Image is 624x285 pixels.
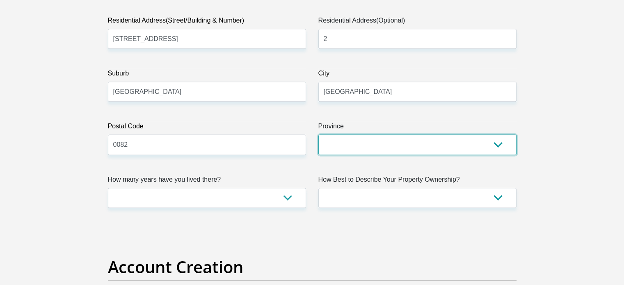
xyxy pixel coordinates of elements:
input: Postal Code [108,135,306,155]
h2: Account Creation [108,257,517,277]
label: Province [318,121,517,135]
label: Residential Address(Optional) [318,16,517,29]
label: City [318,68,517,82]
select: Please select a value [318,188,517,208]
label: Residential Address(Street/Building & Number) [108,16,306,29]
input: Address line 2 (Optional) [318,29,517,49]
input: Valid residential address [108,29,306,49]
label: Postal Code [108,121,306,135]
label: How many years have you lived there? [108,175,306,188]
input: Suburb [108,82,306,102]
input: City [318,82,517,102]
select: Please Select a Province [318,135,517,155]
label: Suburb [108,68,306,82]
select: Please select a value [108,188,306,208]
label: How Best to Describe Your Property Ownership? [318,175,517,188]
